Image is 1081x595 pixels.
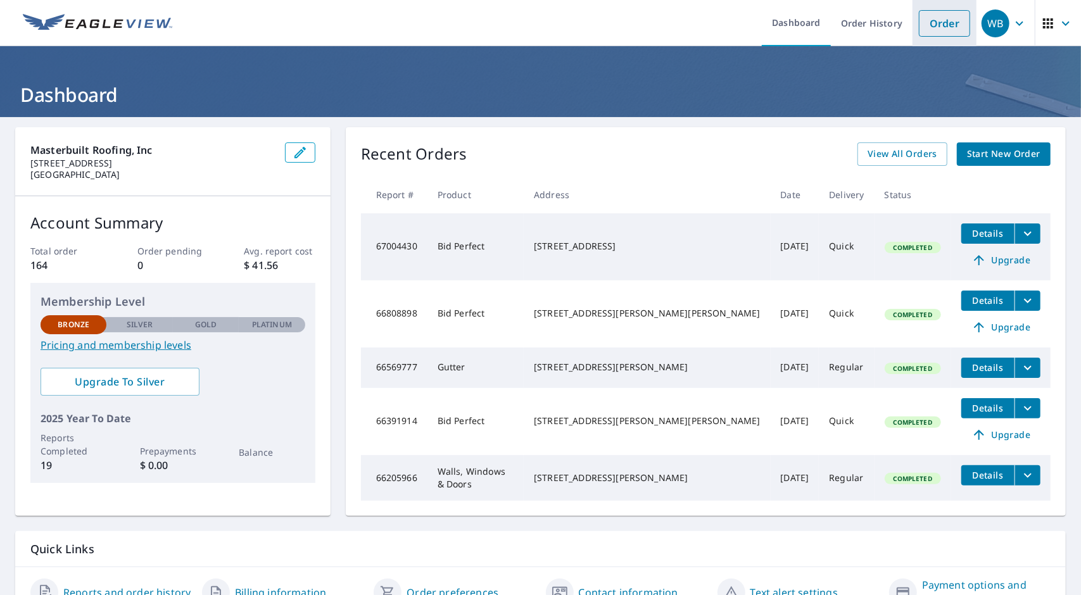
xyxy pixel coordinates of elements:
[1015,358,1040,378] button: filesDropdownBtn-66569777
[195,319,217,330] p: Gold
[967,146,1040,162] span: Start New Order
[30,158,275,169] p: [STREET_ADDRESS]
[41,293,305,310] p: Membership Level
[361,388,427,455] td: 66391914
[969,294,1007,306] span: Details
[957,142,1051,166] a: Start New Order
[961,465,1015,485] button: detailsBtn-66205966
[819,348,874,388] td: Regular
[140,444,206,458] p: Prepayments
[819,280,874,348] td: Quick
[51,375,189,389] span: Upgrade To Silver
[30,142,275,158] p: Masterbuilt Roofing, Inc
[23,14,172,33] img: EV Logo
[41,458,106,473] p: 19
[30,244,101,258] p: Total order
[534,240,760,253] div: [STREET_ADDRESS]
[969,361,1007,373] span: Details
[1015,291,1040,311] button: filesDropdownBtn-66808898
[534,307,760,320] div: [STREET_ADDRESS][PERSON_NAME][PERSON_NAME]
[961,317,1040,337] a: Upgrade
[919,10,970,37] a: Order
[534,415,760,427] div: [STREET_ADDRESS][PERSON_NAME][PERSON_NAME]
[137,258,208,273] p: 0
[1015,223,1040,244] button: filesDropdownBtn-67004430
[427,455,524,501] td: Walls, Windows & Doors
[961,358,1015,378] button: detailsBtn-66569777
[252,319,292,330] p: Platinum
[982,9,1009,37] div: WB
[137,244,208,258] p: Order pending
[771,213,819,280] td: [DATE]
[819,388,874,455] td: Quick
[886,418,940,427] span: Completed
[534,472,760,484] div: [STREET_ADDRESS][PERSON_NAME]
[41,411,305,426] p: 2025 Year To Date
[534,361,760,373] div: [STREET_ADDRESS][PERSON_NAME]
[427,213,524,280] td: Bid Perfect
[969,427,1033,442] span: Upgrade
[41,337,305,353] a: Pricing and membership levels
[868,146,937,162] span: View All Orders
[819,213,874,280] td: Quick
[244,258,315,273] p: $ 41.56
[857,142,947,166] a: View All Orders
[969,253,1033,268] span: Upgrade
[427,280,524,348] td: Bid Perfect
[127,319,153,330] p: Silver
[886,474,940,483] span: Completed
[969,320,1033,335] span: Upgrade
[524,176,770,213] th: Address
[30,541,1051,557] p: Quick Links
[361,280,427,348] td: 66808898
[771,455,819,501] td: [DATE]
[771,348,819,388] td: [DATE]
[361,142,467,166] p: Recent Orders
[1015,398,1040,418] button: filesDropdownBtn-66391914
[875,176,951,213] th: Status
[41,431,106,458] p: Reports Completed
[969,469,1007,481] span: Details
[361,348,427,388] td: 66569777
[239,446,305,459] p: Balance
[961,223,1015,244] button: detailsBtn-67004430
[41,368,199,396] a: Upgrade To Silver
[140,458,206,473] p: $ 0.00
[771,388,819,455] td: [DATE]
[886,310,940,319] span: Completed
[244,244,315,258] p: Avg. report cost
[361,176,427,213] th: Report #
[361,455,427,501] td: 66205966
[15,82,1066,108] h1: Dashboard
[969,402,1007,414] span: Details
[1015,465,1040,485] button: filesDropdownBtn-66205966
[771,176,819,213] th: Date
[886,243,940,252] span: Completed
[427,388,524,455] td: Bid Perfect
[886,364,940,373] span: Completed
[30,258,101,273] p: 164
[819,176,874,213] th: Delivery
[961,398,1015,418] button: detailsBtn-66391914
[30,169,275,180] p: [GEOGRAPHIC_DATA]
[961,250,1040,270] a: Upgrade
[961,291,1015,311] button: detailsBtn-66808898
[58,319,89,330] p: Bronze
[427,176,524,213] th: Product
[819,455,874,501] td: Regular
[961,425,1040,445] a: Upgrade
[361,213,427,280] td: 67004430
[969,227,1007,239] span: Details
[771,280,819,348] td: [DATE]
[30,211,315,234] p: Account Summary
[427,348,524,388] td: Gutter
